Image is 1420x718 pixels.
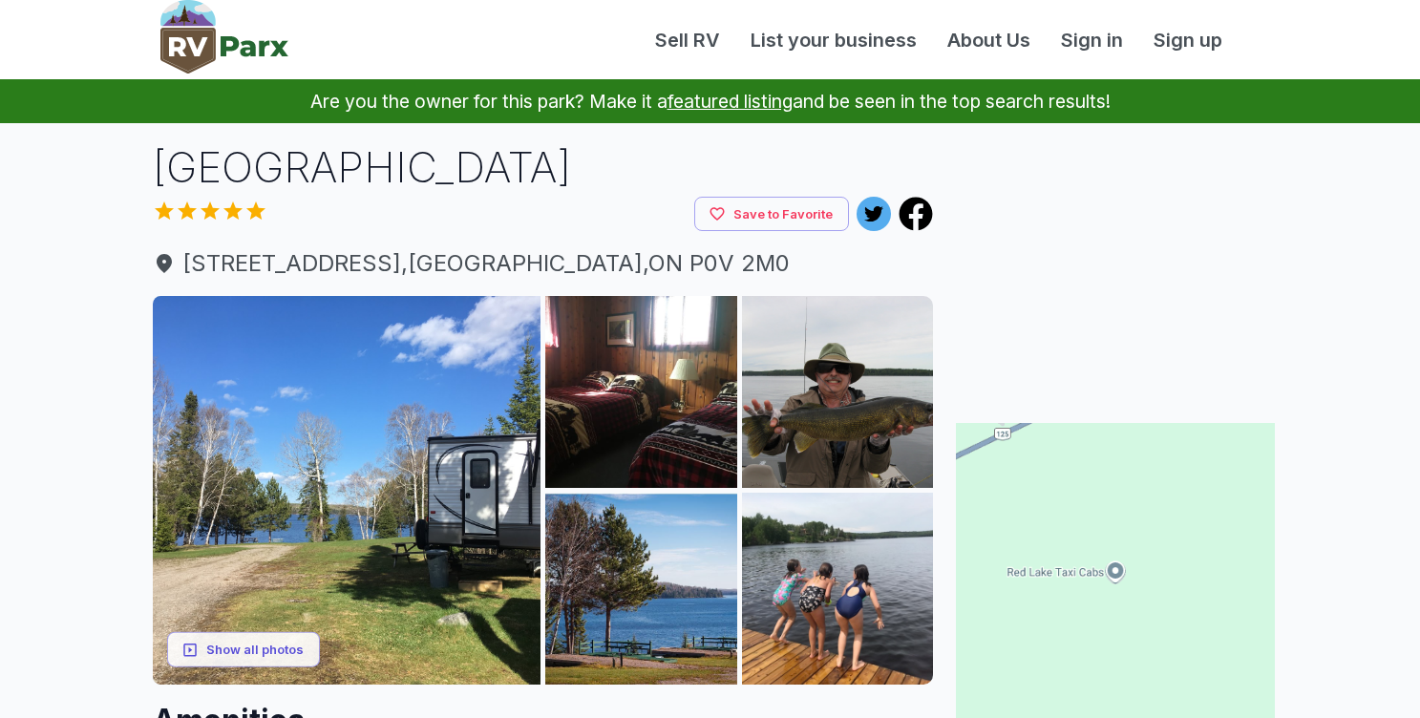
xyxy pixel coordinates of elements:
[1046,26,1138,54] a: Sign in
[640,26,735,54] a: Sell RV
[735,26,932,54] a: List your business
[153,246,934,281] a: [STREET_ADDRESS],[GEOGRAPHIC_DATA],ON P0V 2M0
[742,493,934,685] img: AAcXr8o1NFNuDWxB8Tda-JNqPnzRJ7gOIFIsEZ-LYMLF4AnZXBxkOn2qIUtox7fhU-Naci3O56PrZq2llkyDH_eO5ztrjmHJq...
[1138,26,1238,54] a: Sign up
[742,296,934,488] img: AAcXr8q8oo-ncXuj7K0MgCllognKq36Io1P0L3535_hDEzh7HlCitAapkL5mPpj-aWVmTR_MGEWS413OJYgsUgK2sjOzza1dP...
[668,90,793,113] a: featured listing
[932,26,1046,54] a: About Us
[23,79,1397,123] p: Are you the owner for this park? Make it a and be seen in the top search results!
[153,296,541,685] img: AAcXr8qwrXcb5npvntx2mmv41BBMpl39DdH5Jyqyrb2-VTb0bgo903R4ySzy00Yv_JJcFC6xfmLcwirw970PT8zNvtjHLpg9t...
[545,493,737,685] img: AAcXr8qCtRqc8qdMwENTqdH3Hs5cA3jcVW3GIaeOi2l-t5PTQmCgptLNOVZ-iR0_Mxp2FiZ4pS62aMFqOsYT3y8sAgtlRk4GA...
[956,138,1275,377] iframe: Advertisement
[153,246,934,281] span: [STREET_ADDRESS] , [GEOGRAPHIC_DATA] , ON P0V 2M0
[167,632,320,667] button: Show all photos
[694,197,849,232] button: Save to Favorite
[153,138,934,197] h1: [GEOGRAPHIC_DATA]
[545,296,737,488] img: AAcXr8pEJOZDYuYGGZNUVZDqi_1KCnVWWWZfIYKBQMRT3VUHuBgX7siQrbXvE5xsiPjAWnB7BRIrnspEYhiDE8H5y8v5wc0YI...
